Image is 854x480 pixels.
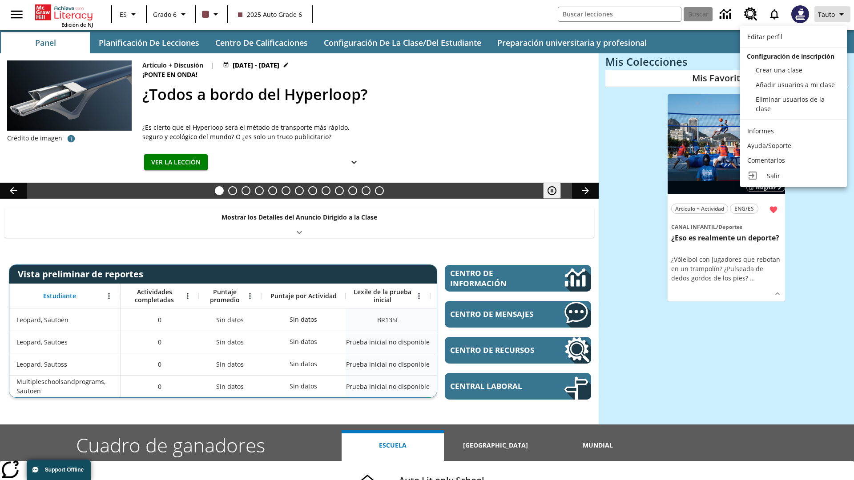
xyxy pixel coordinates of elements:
[747,141,791,150] span: Ayuda/Soporte
[767,172,780,180] span: Salir
[747,156,785,164] span: Comentarios
[756,80,835,89] span: Añadir usuarios a mi clase
[747,52,834,60] span: Configuración de inscripción
[747,32,782,41] span: Editar perfil
[756,95,825,113] span: Eliminar usuarios de la clase
[747,127,774,135] span: Informes
[756,66,802,74] span: Crear una clase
